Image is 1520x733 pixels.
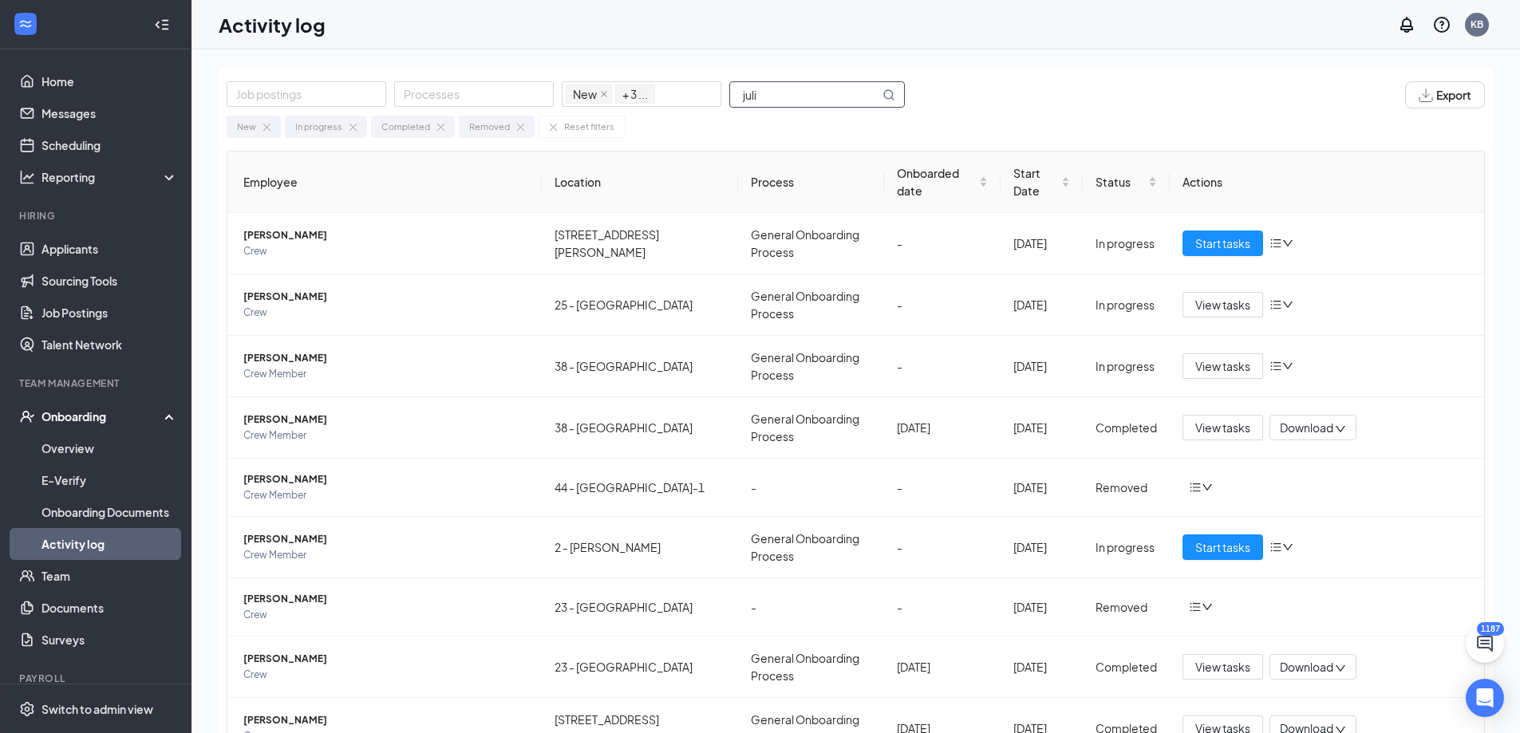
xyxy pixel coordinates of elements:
[1202,601,1213,613] span: down
[243,651,529,667] span: [PERSON_NAME]
[897,598,988,616] div: -
[243,366,529,382] span: Crew Member
[1269,237,1282,250] span: bars
[243,712,529,728] span: [PERSON_NAME]
[542,274,738,336] td: 25 - [GEOGRAPHIC_DATA]
[1269,298,1282,311] span: bars
[897,419,988,436] div: [DATE]
[41,464,178,496] a: E-Verify
[1182,654,1263,680] button: View tasks
[542,636,738,698] td: 23 - [GEOGRAPHIC_DATA]
[573,85,597,103] span: New
[622,85,648,103] span: + 3 ...
[19,169,35,185] svg: Analysis
[1013,419,1070,436] div: [DATE]
[1096,173,1145,191] span: Status
[243,350,529,366] span: [PERSON_NAME]
[41,129,178,161] a: Scheduling
[897,357,988,375] div: -
[41,233,178,265] a: Applicants
[738,517,884,578] td: General Onboarding Process
[542,578,738,636] td: 23 - [GEOGRAPHIC_DATA]
[41,329,178,361] a: Talent Network
[469,120,510,134] div: Removed
[1013,357,1070,375] div: [DATE]
[1182,292,1263,317] button: View tasks
[1096,419,1157,436] div: Completed
[1436,89,1471,100] span: Export
[41,592,178,624] a: Documents
[41,297,178,329] a: Job Postings
[600,90,608,98] span: close
[19,376,175,390] div: Team Management
[1195,234,1250,252] span: Start tasks
[1282,542,1293,553] span: down
[41,496,178,528] a: Onboarding Documents
[738,152,884,213] th: Process
[738,578,884,636] td: -
[1466,679,1504,717] div: Open Intercom Messenger
[1013,164,1058,199] span: Start Date
[219,11,326,38] h1: Activity log
[243,412,529,428] span: [PERSON_NAME]
[542,213,738,274] td: [STREET_ADDRESS][PERSON_NAME]
[1432,15,1451,34] svg: QuestionInfo
[41,624,178,656] a: Surveys
[243,591,529,607] span: [PERSON_NAME]
[243,667,529,683] span: Crew
[41,97,178,129] a: Messages
[243,243,529,259] span: Crew
[897,234,988,252] div: -
[1182,353,1263,379] button: View tasks
[1182,534,1263,560] button: Start tasks
[1083,152,1170,213] th: Status
[1282,361,1293,372] span: down
[1170,152,1484,213] th: Actions
[19,701,35,717] svg: Settings
[1096,658,1157,676] div: Completed
[1195,357,1250,375] span: View tasks
[1096,538,1157,556] div: In progress
[542,152,738,213] th: Location
[1182,231,1263,256] button: Start tasks
[1096,479,1157,496] div: Removed
[1182,415,1263,440] button: View tasks
[542,517,738,578] td: 2 - [PERSON_NAME]
[897,296,988,313] div: -
[1013,598,1070,616] div: [DATE]
[1096,357,1157,375] div: In progress
[882,89,895,101] svg: MagnifyingGlass
[1282,238,1293,249] span: down
[41,265,178,297] a: Sourcing Tools
[154,17,170,33] svg: Collapse
[237,120,256,134] div: New
[1096,598,1157,616] div: Removed
[227,152,542,213] th: Employee
[243,487,529,503] span: Crew Member
[615,85,655,104] span: + 3 ...
[18,16,34,32] svg: WorkstreamLogo
[542,459,738,517] td: 44 - [GEOGRAPHIC_DATA]-1
[19,408,35,424] svg: UserCheck
[1471,18,1483,31] div: KB
[41,701,153,717] div: Switch to admin view
[1475,634,1494,653] svg: ChatActive
[41,408,164,424] div: Onboarding
[243,471,529,487] span: [PERSON_NAME]
[897,538,988,556] div: -
[738,397,884,459] td: General Onboarding Process
[243,227,529,243] span: [PERSON_NAME]
[1001,152,1083,213] th: Start Date
[542,397,738,459] td: 38 - [GEOGRAPHIC_DATA]
[1013,479,1070,496] div: [DATE]
[738,274,884,336] td: General Onboarding Process
[1466,625,1504,663] button: ChatActive
[738,213,884,274] td: General Onboarding Process
[295,120,342,134] div: In progress
[243,428,529,443] span: Crew Member
[1096,296,1157,313] div: In progress
[1405,81,1485,108] button: Export
[738,459,884,517] td: -
[1013,296,1070,313] div: [DATE]
[564,120,614,134] div: Reset filters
